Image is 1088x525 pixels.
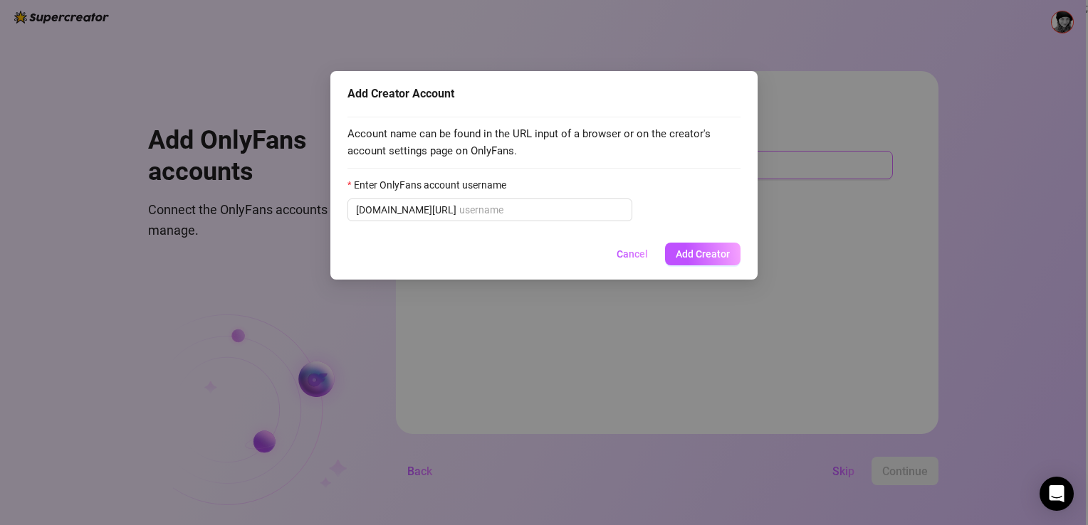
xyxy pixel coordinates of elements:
div: Add Creator Account [347,85,741,102]
span: Add Creator [676,248,730,260]
span: Cancel [617,248,648,260]
label: Enter OnlyFans account username [347,177,516,193]
input: Enter OnlyFans account username [459,202,624,218]
button: Add Creator [665,243,741,265]
div: Open Intercom Messenger [1040,477,1074,511]
span: Account name can be found in the URL input of a browser or on the creator's account settings page... [347,126,741,159]
button: Cancel [605,243,659,265]
span: [DOMAIN_NAME][URL] [356,202,456,218]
